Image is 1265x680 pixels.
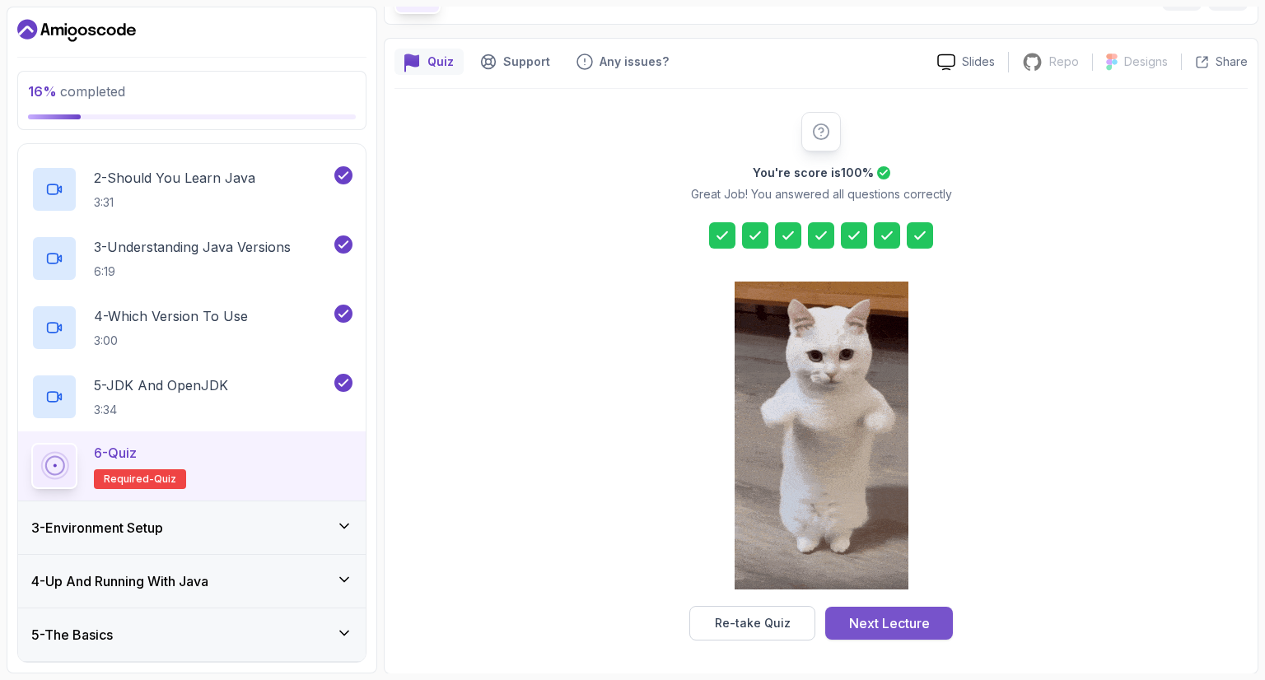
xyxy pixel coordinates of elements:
h3: 5 - The Basics [31,625,113,645]
button: 4-Up And Running With Java [18,555,366,608]
p: 5 - JDK And OpenJDK [94,375,228,395]
span: 16 % [28,83,57,100]
button: 4-Which Version To Use3:00 [31,305,352,351]
button: quiz button [394,49,464,75]
p: 3:34 [94,402,228,418]
p: 3 - Understanding Java Versions [94,237,291,257]
p: 3:00 [94,333,248,349]
button: 5-The Basics [18,608,366,661]
h3: 3 - Environment Setup [31,518,163,538]
button: 3-Understanding Java Versions6:19 [31,235,352,282]
p: Support [503,54,550,70]
p: Quiz [427,54,454,70]
p: Repo [1049,54,1079,70]
button: Feedback button [567,49,679,75]
a: Slides [924,54,1008,71]
img: cool-cat [735,282,908,589]
p: 6:19 [94,263,291,280]
p: Share [1216,54,1248,70]
div: Re-take Quiz [715,615,791,631]
a: Dashboard [17,17,136,44]
p: Slides [962,54,995,70]
div: Next Lecture [849,613,930,633]
p: Great Job! You answered all questions correctly [691,186,952,203]
p: 6 - Quiz [94,443,137,463]
button: 3-Environment Setup [18,501,366,554]
span: completed [28,83,125,100]
h3: 4 - Up And Running With Java [31,571,208,591]
button: Re-take Quiz [689,606,815,640]
p: 2 - Should You Learn Java [94,168,255,188]
p: 4 - Which Version To Use [94,306,248,326]
span: Required- [104,473,154,486]
button: Support button [470,49,560,75]
button: 5-JDK And OpenJDK3:34 [31,374,352,420]
button: 6-QuizRequired-quiz [31,443,352,489]
p: Designs [1124,54,1168,70]
p: 3:31 [94,194,255,211]
button: 2-Should You Learn Java3:31 [31,166,352,212]
button: Share [1181,54,1248,70]
p: Any issues? [600,54,669,70]
button: Next Lecture [825,607,953,640]
h2: You're score is 100 % [753,165,874,181]
span: quiz [154,473,176,486]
